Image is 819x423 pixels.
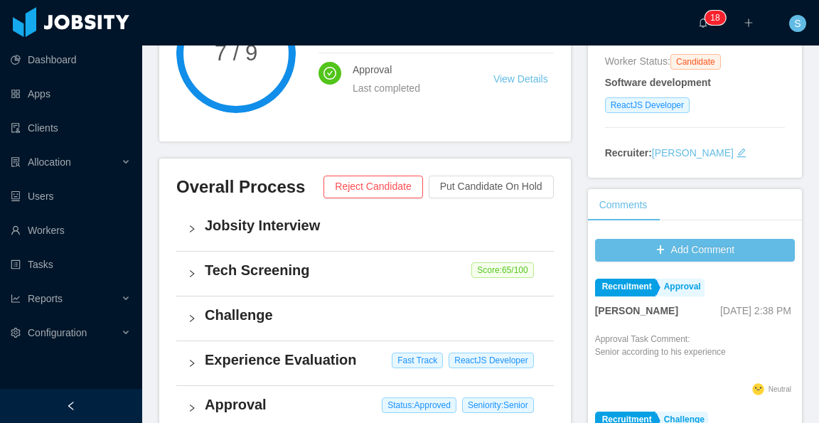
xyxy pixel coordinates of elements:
a: icon: auditClients [11,114,131,142]
span: Configuration [28,327,87,338]
p: 1 [710,11,715,25]
button: Reject Candidate [323,176,422,198]
a: icon: pie-chartDashboard [11,45,131,74]
h4: Tech Screening [205,260,542,280]
div: icon: rightTech Screening [176,252,554,296]
span: Score: 65 /100 [471,262,533,278]
h4: Challenge [205,305,542,325]
div: icon: rightExperience Evaluation [176,341,554,385]
i: icon: right [188,359,196,368]
i: icon: bell [698,18,708,28]
strong: Recruiter: [605,147,652,159]
h4: Jobsity Interview [205,215,542,235]
i: icon: setting [11,328,21,338]
i: icon: right [188,225,196,233]
h4: Approval [353,62,459,77]
i: icon: solution [11,157,21,167]
span: 7 / 9 [176,42,296,64]
span: ReactJS Developer [449,353,533,368]
span: Status: Approved [382,397,456,413]
span: Neutral [769,385,791,393]
a: Recruitment [595,279,655,296]
button: Put Candidate On Hold [429,176,554,198]
h4: Experience Evaluation [205,350,542,370]
strong: Software development [605,77,711,88]
a: icon: robotUsers [11,182,131,210]
span: Worker Status: [605,55,670,67]
i: icon: right [188,314,196,323]
div: Comments [588,189,659,221]
div: icon: rightChallenge [176,296,554,341]
div: Last completed [353,80,459,96]
a: icon: appstoreApps [11,80,131,108]
h3: Overall Process [176,176,323,198]
i: icon: edit [737,148,746,158]
span: Reports [28,293,63,304]
span: Seniority: Senior [462,397,534,413]
i: icon: right [188,404,196,412]
button: icon: plusAdd Comment [595,239,795,262]
span: S [794,15,801,32]
a: icon: profileTasks [11,250,131,279]
strong: [PERSON_NAME] [595,305,678,316]
a: icon: userWorkers [11,216,131,245]
div: Approval Task Comment: [595,333,726,380]
i: icon: plus [744,18,754,28]
a: View Details [493,73,548,85]
i: icon: right [188,269,196,278]
a: Approval [657,279,705,296]
p: 8 [715,11,720,25]
h4: Approval [205,395,542,414]
span: Fast Track [392,353,443,368]
i: icon: line-chart [11,294,21,304]
i: icon: check-circle [323,67,336,80]
span: [DATE] 2:38 PM [720,305,791,316]
a: [PERSON_NAME] [652,147,734,159]
span: ReactJS Developer [605,97,690,113]
span: Candidate [670,54,721,70]
span: Allocation [28,156,71,168]
p: Senior according to his experience [595,346,726,358]
sup: 18 [705,11,725,25]
div: icon: rightJobsity Interview [176,207,554,251]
